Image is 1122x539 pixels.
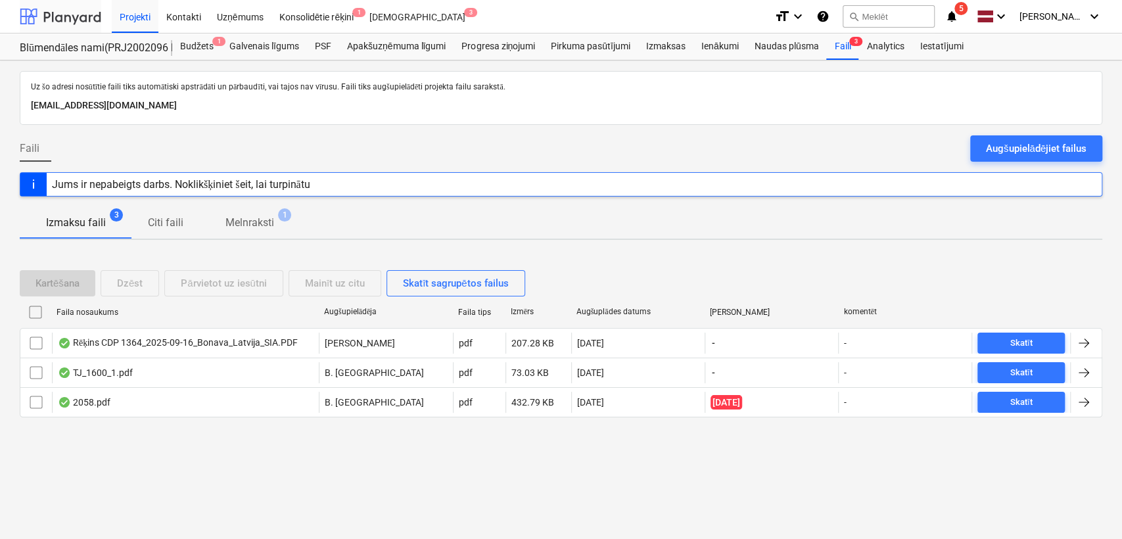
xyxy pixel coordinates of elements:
[325,396,424,409] p: B. [GEOGRAPHIC_DATA]
[1019,11,1085,22] span: [PERSON_NAME]
[403,275,509,292] div: Skatīt sagrupētos failus
[710,308,833,317] div: [PERSON_NAME]
[20,141,39,156] span: Faili
[816,9,830,24] i: Zināšanu pamats
[844,397,847,408] div: -
[339,34,454,60] a: Apakšuzņēmuma līgumi
[325,337,395,350] p: [PERSON_NAME]
[711,337,716,350] span: -
[543,34,638,60] a: Pirkuma pasūtījumi
[58,397,110,408] div: 2058.pdf
[844,307,968,317] div: komentēt
[58,367,71,378] div: OCR pabeigts
[849,37,862,46] span: 3
[212,37,225,46] span: 1
[576,307,700,317] div: Augšuplādes datums
[148,215,183,231] p: Citi faili
[324,307,448,317] div: Augšupielādēja
[172,34,222,60] div: Budžets
[912,34,971,60] a: Iestatījumi
[225,215,274,231] p: Melnraksti
[774,9,790,24] i: format_size
[278,208,291,222] span: 1
[1056,476,1122,539] iframe: Chat Widget
[844,367,847,378] div: -
[945,9,958,24] i: notifications
[459,338,473,348] div: pdf
[638,34,693,60] a: Izmaksas
[172,34,222,60] a: Budžets1
[1010,365,1033,381] div: Skatīt
[352,8,365,17] span: 1
[511,367,549,378] div: 73.03 KB
[511,397,554,408] div: 432.79 KB
[790,9,806,24] i: keyboard_arrow_down
[511,307,566,317] div: Izmērs
[307,34,339,60] a: PSF
[711,366,716,379] span: -
[511,338,554,348] div: 207.28 KB
[386,270,525,296] button: Skatīt sagrupētos failus
[977,333,1065,354] button: Skatīt
[858,34,912,60] a: Analytics
[970,135,1102,162] button: Augšupielādējiet failus
[844,338,847,348] div: -
[849,11,859,22] span: search
[826,34,858,60] a: Faili3
[57,308,314,317] div: Faila nosaukums
[577,338,604,348] div: [DATE]
[31,98,1091,114] p: [EMAIL_ADDRESS][DOMAIN_NAME]
[977,392,1065,413] button: Skatīt
[826,34,858,60] div: Faili
[1010,395,1033,410] div: Skatīt
[711,395,742,410] span: [DATE]
[58,337,298,348] div: Rēķins CDP 1364_2025-09-16_Bonava_Latvija_SIA.PDF
[325,366,424,379] p: B. [GEOGRAPHIC_DATA]
[993,9,1009,24] i: keyboard_arrow_down
[843,5,935,28] button: Meklēt
[458,308,500,317] div: Faila tips
[577,367,604,378] div: [DATE]
[577,397,604,408] div: [DATE]
[464,8,477,17] span: 3
[58,367,133,378] div: TJ_1600_1.pdf
[977,362,1065,383] button: Skatīt
[693,34,747,60] a: Ienākumi
[20,41,156,55] div: Blūmendāles nami(PRJ2002096 Prūšu 3 kārta) - 2601984
[58,338,71,348] div: OCR pabeigts
[954,2,968,15] span: 5
[58,397,71,408] div: OCR pabeigts
[222,34,307,60] a: Galvenais līgums
[46,215,106,231] p: Izmaksu faili
[747,34,827,60] a: Naudas plūsma
[459,397,473,408] div: pdf
[110,208,123,222] span: 3
[1010,336,1033,351] div: Skatīt
[1087,9,1102,24] i: keyboard_arrow_down
[459,367,473,378] div: pdf
[454,34,543,60] a: Progresa ziņojumi
[52,178,310,191] div: Jums ir nepabeigts darbs. Noklikšķiniet šeit, lai turpinātu
[31,82,1091,93] p: Uz šo adresi nosūtītie faili tiks automātiski apstrādāti un pārbaudīti, vai tajos nav vīrusu. Fai...
[986,140,1087,157] div: Augšupielādējiet failus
